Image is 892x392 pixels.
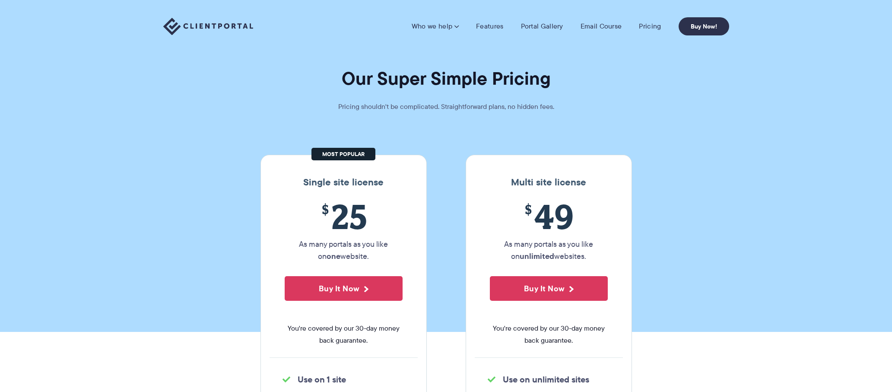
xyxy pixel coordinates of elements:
[490,238,608,262] p: As many portals as you like on websites.
[520,250,554,262] strong: unlimited
[327,250,340,262] strong: one
[285,322,403,347] span: You're covered by our 30-day money back guarantee.
[317,101,576,113] p: Pricing shouldn't be complicated. Straightforward plans, no hidden fees.
[285,276,403,301] button: Buy It Now
[285,197,403,236] span: 25
[639,22,661,31] a: Pricing
[490,322,608,347] span: You're covered by our 30-day money back guarantee.
[490,197,608,236] span: 49
[490,276,608,301] button: Buy It Now
[412,22,459,31] a: Who we help
[298,373,346,386] strong: Use on 1 site
[581,22,622,31] a: Email Course
[521,22,563,31] a: Portal Gallery
[475,177,623,188] h3: Multi site license
[679,17,729,35] a: Buy Now!
[503,373,589,386] strong: Use on unlimited sites
[285,238,403,262] p: As many portals as you like on website.
[270,177,418,188] h3: Single site license
[476,22,503,31] a: Features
